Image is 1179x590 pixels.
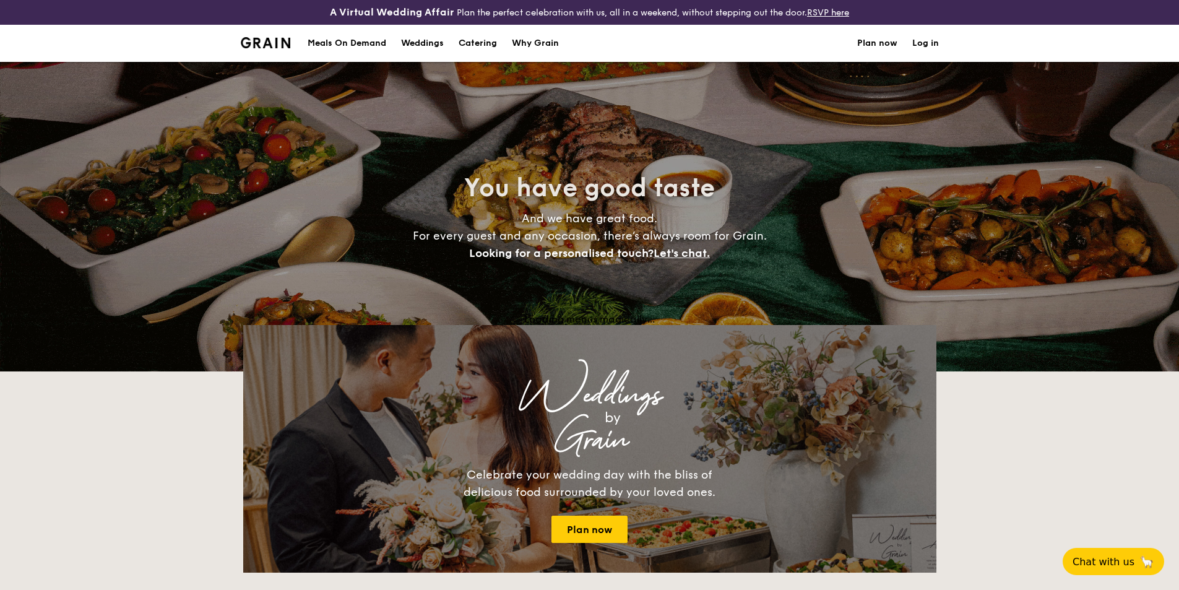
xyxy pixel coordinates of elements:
a: Weddings [394,25,451,62]
span: Chat with us [1073,556,1134,568]
a: Plan now [857,25,897,62]
span: 🦙 [1139,555,1154,569]
a: RSVP here [807,7,849,18]
div: Loading menus magically... [243,313,936,325]
button: Chat with us🦙 [1063,548,1164,575]
a: Why Grain [504,25,566,62]
h4: A Virtual Wedding Affair [330,5,454,20]
a: Plan now [551,516,628,543]
a: Logotype [241,37,291,48]
div: Plan the perfect celebration with us, all in a weekend, without stepping out the door. [233,5,946,20]
a: Log in [912,25,939,62]
div: Grain [352,429,827,451]
a: Catering [451,25,504,62]
div: by [398,407,827,429]
h1: Catering [459,25,497,62]
div: Weddings [352,384,827,407]
img: Grain [241,37,291,48]
a: Meals On Demand [300,25,394,62]
div: Meals On Demand [308,25,386,62]
div: Why Grain [512,25,559,62]
div: Weddings [401,25,444,62]
span: Let's chat. [654,246,710,260]
div: Celebrate your wedding day with the bliss of delicious food surrounded by your loved ones. [451,466,729,501]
